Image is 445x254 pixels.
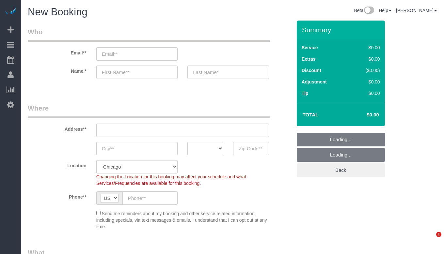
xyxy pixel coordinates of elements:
[379,8,391,13] a: Help
[352,67,380,74] div: ($0.00)
[347,112,379,118] h4: $0.00
[302,79,327,85] label: Adjustment
[302,44,318,51] label: Service
[363,7,374,15] img: New interface
[302,56,316,62] label: Extras
[96,66,178,79] input: First Name**
[352,44,380,51] div: $0.00
[354,8,374,13] a: Beta
[4,7,17,16] img: Automaid Logo
[23,160,91,169] label: Location
[302,90,309,97] label: Tip
[352,79,380,85] div: $0.00
[302,67,321,74] label: Discount
[436,232,441,237] span: 1
[187,66,269,79] input: Last Name*
[396,8,437,13] a: [PERSON_NAME]
[96,211,267,229] span: Send me reminders about my booking and other service related information, including specials, via...
[303,112,319,117] strong: Total
[423,232,438,247] iframe: Intercom live chat
[352,56,380,62] div: $0.00
[302,26,382,34] h3: Summary
[23,66,91,74] label: Name *
[28,27,270,42] legend: Who
[28,6,87,18] span: New Booking
[352,90,380,97] div: $0.00
[96,174,246,186] span: Changing the Location for this booking may affect your schedule and what Services/Frequencies are...
[233,142,269,155] input: Zip Code**
[28,103,270,118] legend: Where
[297,163,385,177] a: Back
